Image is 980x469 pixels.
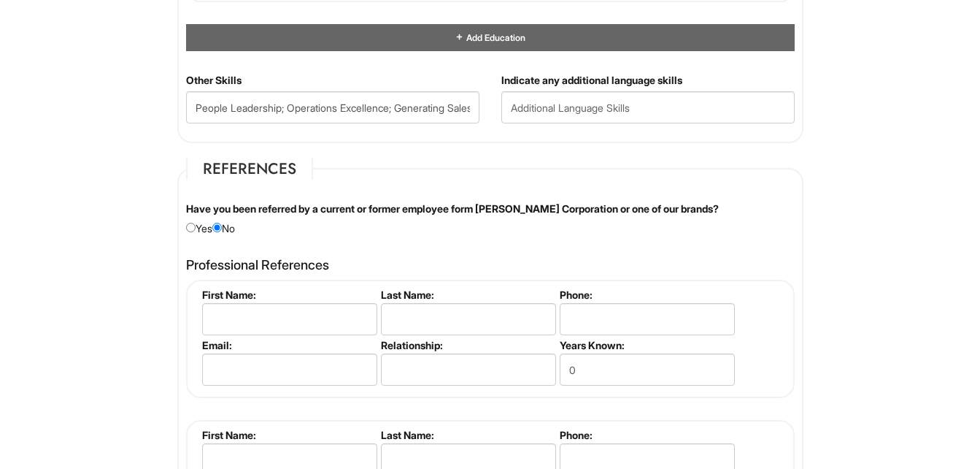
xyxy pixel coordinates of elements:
label: Last Name: [381,429,554,441]
label: Phone: [560,429,733,441]
label: Relationship: [381,339,554,351]
label: First Name: [202,429,375,441]
legend: References [186,158,313,180]
label: First Name: [202,289,375,301]
span: Add Education [464,32,525,43]
label: Email: [202,339,375,351]
label: Have you been referred by a current or former employee form [PERSON_NAME] Corporation or one of o... [186,202,719,216]
label: Phone: [560,289,733,301]
div: Yes No [175,202,806,236]
a: Add Education [455,32,525,43]
h4: Professional References [186,258,795,272]
label: Last Name: [381,289,554,301]
label: Years Known: [560,339,733,351]
label: Other Skills [186,73,242,88]
label: Indicate any additional language skills [501,73,682,88]
input: Additional Language Skills [501,91,795,123]
input: Other Skills [186,91,479,123]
